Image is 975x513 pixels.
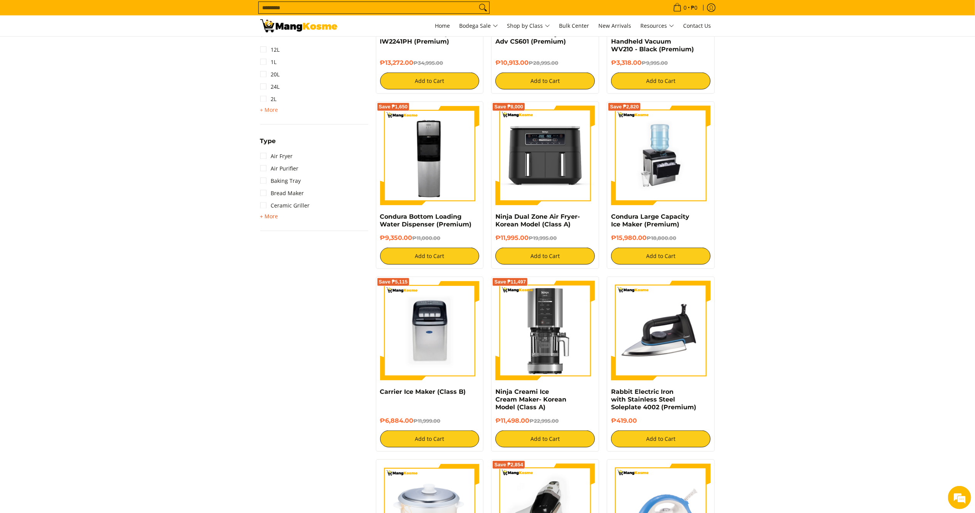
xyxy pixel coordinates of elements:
span: New Arrivals [599,22,631,29]
del: ₱18,800.00 [647,235,676,241]
a: Ninja Creami Ice Cream Maker- Korean Model (Class A) [495,388,566,411]
span: Bodega Sale [460,21,498,31]
button: Add to Cart [495,73,595,89]
a: Resources [637,15,678,36]
h6: ₱13,272.00 [380,59,480,67]
a: Carrier Ice Maker (Class B) [380,388,466,395]
span: Save ₱2,854 [494,462,523,467]
a: Shark CleanSense IQ IW2241PH (Premium) [380,30,450,45]
del: ₱11,999.00 [414,418,441,424]
a: Shop by Class [503,15,554,36]
img: Condura Bottom Loading Water Dispenser (Premium) [380,106,480,205]
button: Add to Cart [611,73,711,89]
span: + More [260,107,278,113]
div: Chat with us now [40,43,130,53]
span: Size [260,32,273,38]
summary: Open [260,212,278,221]
a: Ninja Dual Zone Air Fryer- Korean Model (Class A) [495,213,580,228]
img: https://mangkosme.com/products/condura-large-capacity-ice-maker-premium [611,106,711,205]
span: + More [260,213,278,219]
a: 20L [260,68,280,81]
summary: Open [260,105,278,115]
button: Add to Cart [495,248,595,265]
del: ₱28,995.00 [529,60,558,66]
a: New Arrivals [595,15,635,36]
a: Shark WANDVAC Cordless Handheld Vacuum WV210 - Black (Premium) [611,30,697,53]
span: Bulk Center [559,22,589,29]
a: Bodega Sale [456,15,502,36]
span: Save ₱1,650 [379,105,408,109]
h6: ₱419.00 [611,417,711,425]
span: • [671,3,700,12]
span: Save ₱5,115 [379,280,408,284]
img: ninja-creami-ice-cream-maker-gray-korean-model-full-view-mang-kosme [495,281,595,380]
a: Bulk Center [556,15,593,36]
span: ₱0 [690,5,699,10]
button: Add to Cart [380,248,480,265]
del: ₱9,995.00 [642,60,668,66]
span: Save ₱2,820 [610,105,639,109]
button: Search [477,2,489,13]
span: Type [260,138,276,144]
img: https://mangkosme.com/products/rabbit-electric-iron-with-stainless-steel-soleplate-4002-class-a [611,281,711,380]
a: 12L [260,44,280,56]
del: ₱34,995.00 [414,60,443,66]
button: Add to Cart [380,430,480,447]
span: Contact Us [684,22,711,29]
button: Add to Cart [611,248,711,265]
span: 0 [683,5,688,10]
a: Bread Maker [260,187,304,199]
button: Add to Cart [495,430,595,447]
a: Condura Bottom Loading Water Dispenser (Premium) [380,213,472,228]
summary: Open [260,138,276,150]
h6: ₱9,350.00 [380,234,480,242]
span: Save ₱8,000 [494,105,523,109]
a: Baking Tray [260,175,301,187]
span: We're online! [45,97,106,175]
a: Rabbit Electric Iron with Stainless Steel Soleplate 4002 (Premium) [611,388,696,411]
h6: ₱11,498.00 [495,417,595,425]
h6: ₱6,884.00 [380,417,480,425]
del: ₱11,000.00 [413,235,441,241]
summary: Open [260,32,273,44]
div: Minimize live chat window [126,4,145,22]
a: 1L [260,56,277,68]
a: Contact Us [680,15,715,36]
a: Air Fryer [260,150,293,162]
span: Resources [641,21,674,31]
button: Add to Cart [611,430,711,447]
img: Small Appliances l Mang Kosme: Home Appliances Warehouse Sale [260,19,337,32]
button: Add to Cart [380,73,480,89]
h6: ₱3,318.00 [611,59,711,67]
a: 2L [260,93,277,105]
span: Shop by Class [507,21,550,31]
a: Shark EvoPower System Adv CS601 (Premium) [495,30,575,45]
h6: ₱15,980.00 [611,234,711,242]
a: 24L [260,81,280,93]
h6: ₱11,995.00 [495,234,595,242]
span: Save ₱11,497 [494,280,526,284]
a: Air Purifier [260,162,299,175]
h6: ₱10,913.00 [495,59,595,67]
img: Carrier Ice Maker (Class B) [380,281,480,380]
del: ₱22,995.00 [529,418,559,424]
a: Ceramic Griller [260,199,310,212]
img: ninja-dual-zone-air-fryer-full-view-mang-kosme [495,106,595,205]
textarea: Type your message and hit 'Enter' [4,211,147,238]
a: Condura Large Capacity Ice Maker (Premium) [611,213,689,228]
span: Home [435,22,450,29]
del: ₱19,995.00 [529,235,557,241]
nav: Main Menu [345,15,715,36]
a: Home [431,15,454,36]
